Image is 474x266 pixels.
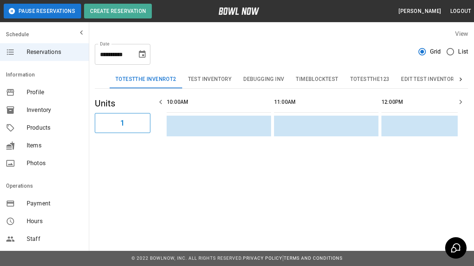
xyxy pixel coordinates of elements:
[84,4,152,18] button: Create Reservation
[243,256,282,261] a: Privacy Policy
[27,235,83,243] span: Staff
[27,48,83,57] span: Reservations
[218,7,259,15] img: logo
[447,4,474,18] button: Logout
[110,71,453,88] div: inventory tabs
[430,47,441,56] span: Grid
[27,141,83,150] span: Items
[131,256,243,261] span: © 2022 BowlNow, Inc. All Rights Reserved.
[395,4,444,18] button: [PERSON_NAME]
[27,88,83,97] span: Profile
[274,92,378,113] th: 11:00AM
[27,106,83,115] span: Inventory
[95,98,150,109] h5: Units
[237,71,290,88] button: Debugging Inv
[27,217,83,226] span: Hours
[290,71,344,88] button: TimeBlockTest
[135,47,150,62] button: Choose date, selected date is Aug 26, 2025
[182,71,238,88] button: Test Inventory
[95,113,150,133] button: 1
[167,92,271,113] th: 10:00AM
[395,71,463,88] button: Edit Test Inventory
[120,117,124,129] h6: 1
[344,71,395,88] button: TOTESTTHE123
[110,71,182,88] button: TOTESTTHE INVENROT2
[455,30,468,37] label: View
[27,159,83,168] span: Photos
[27,199,83,208] span: Payment
[27,123,83,132] span: Products
[284,256,343,261] a: Terms and Conditions
[458,47,468,56] span: List
[4,4,81,18] button: Pause Reservations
